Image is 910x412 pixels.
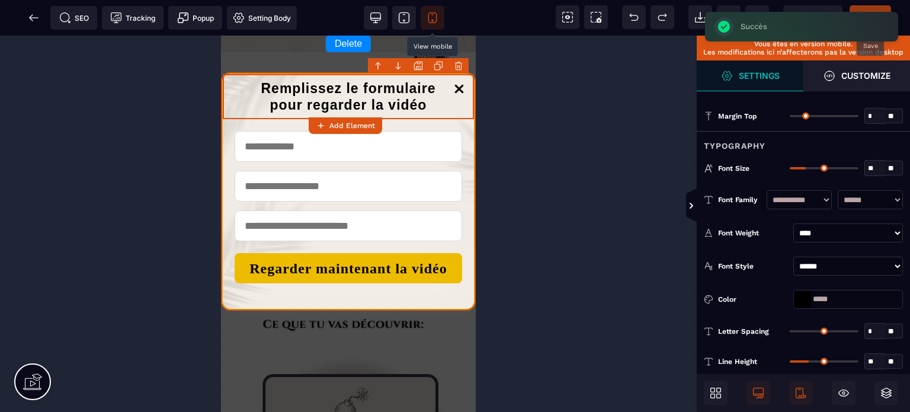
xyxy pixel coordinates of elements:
span: Open Style Manager [803,60,910,91]
div: Font Style [718,260,789,272]
strong: Customize [841,71,890,80]
a: Close [226,41,250,68]
strong: Add Element [329,122,375,130]
span: Popup [177,12,214,24]
button: Regarder maintenant la vidéo [14,218,241,248]
div: Typography [697,131,910,153]
strong: Settings [739,71,780,80]
span: Font Size [718,164,749,173]
span: SEO [59,12,89,24]
span: Preview [783,5,842,29]
p: Vous êtes en version mobile. [703,40,904,48]
span: Open Blocks [704,381,728,405]
div: Color [718,293,789,305]
p: Les modifications ici n’affecterons pas la version desktop [703,48,904,56]
span: View components [556,5,579,29]
span: Margin Top [718,111,757,121]
button: Add Element [309,117,382,134]
span: Hide/Show Block [832,381,855,405]
span: Tracking [110,12,155,24]
span: Setting Body [233,12,291,24]
span: Desktop Only [746,381,770,405]
div: Font Family [718,194,761,206]
span: Settings [697,60,803,91]
h1: Remplissez le formulaire pour regarder la vidéo [2,39,253,84]
div: Font Weight [718,227,789,239]
span: Letter Spacing [718,327,769,336]
span: Line Height [718,357,757,366]
span: Screenshot [584,5,608,29]
span: Mobile Only [789,381,813,405]
span: Open Layers [874,381,898,405]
